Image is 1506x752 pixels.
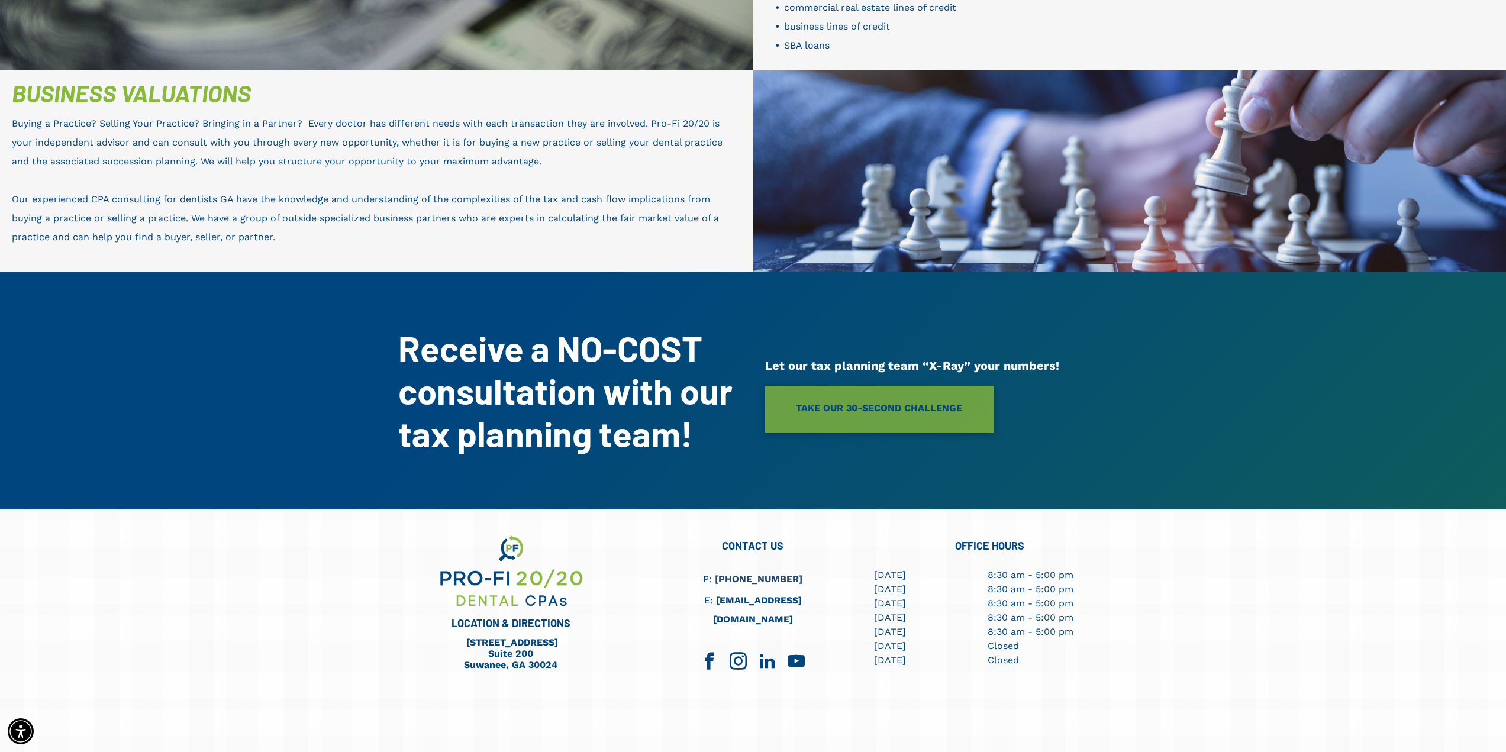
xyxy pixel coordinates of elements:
[765,359,1059,373] span: Let our tax planning team “X-Ray” your numbers!
[988,569,1073,580] span: 8:30 am - 5:00 pm
[874,654,906,666] span: [DATE]
[988,583,1073,595] span: 8:30 am - 5:00 pm
[955,539,1024,552] span: OFFICE HOURS
[12,118,723,167] span: Buying a Practice? Selling Your Practice? Bringing in a Partner? Every doctor has different needs...
[725,648,752,677] a: instagram
[12,193,719,243] span: Our experienced CPA consulting for dentists GA have the knowledge and understanding of the comple...
[713,595,802,625] a: [EMAIL_ADDRESS][DOMAIN_NAME]
[988,626,1073,637] span: 8:30 am - 5:00 pm
[754,648,781,677] a: linkedin
[488,648,533,659] a: Suite 200
[988,654,1019,666] span: Closed
[703,573,712,585] span: P:
[988,612,1073,623] span: 8:30 am - 5:00 pm
[874,640,906,651] span: [DATE]
[438,533,583,609] img: We are your dental business support consultants
[784,2,956,13] span: commercial real estate lines of credit
[722,539,783,552] span: CONTACT US
[8,718,34,744] div: Accessibility Menu
[696,648,723,677] a: facebook
[874,598,906,609] span: [DATE]
[874,626,906,637] span: [DATE]
[715,573,802,585] a: [PHONE_NUMBER]
[464,659,557,670] a: Suwanee, GA 30024
[783,648,810,677] a: youtube
[784,40,830,51] span: SBA loans
[874,583,906,595] span: [DATE]
[12,79,251,107] i: BUSINESS VALUATIONS
[765,386,994,433] a: TAKE OUR 30-SECOND CHALLENGE
[988,640,1019,651] span: Closed
[784,21,890,32] span: business lines of credit
[466,637,558,648] a: [STREET_ADDRESS]
[796,395,962,421] span: TAKE OUR 30-SECOND CHALLENGE
[452,617,570,630] span: LOCATION & DIRECTIONS
[874,612,906,623] span: [DATE]
[704,595,713,606] span: E:
[398,327,733,454] strong: Receive a NO-COST consultation with our tax planning team!
[988,598,1073,609] span: 8:30 am - 5:00 pm
[874,569,906,580] span: [DATE]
